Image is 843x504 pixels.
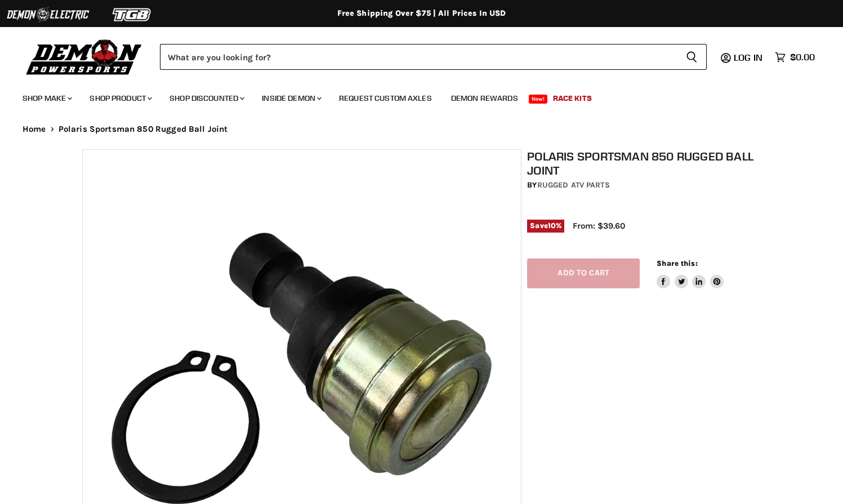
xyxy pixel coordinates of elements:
form: Product [160,44,707,70]
ul: Main menu [14,82,812,110]
a: Race Kits [545,87,600,110]
img: Demon Powersports [23,37,146,77]
a: Shop Make [14,87,79,110]
a: Shop Product [81,87,159,110]
span: Log in [734,52,762,63]
h1: Polaris Sportsman 850 Rugged Ball Joint [527,149,766,177]
img: Demon Electric Logo 2 [6,4,90,25]
img: TGB Logo 2 [90,4,175,25]
a: Inside Demon [253,87,328,110]
a: Home [23,124,46,134]
a: Rugged ATV Parts [537,180,610,190]
input: Search [160,44,677,70]
a: $0.00 [769,49,820,65]
span: New! [529,95,548,104]
a: Shop Discounted [161,87,251,110]
span: $0.00 [790,52,815,63]
a: Request Custom Axles [331,87,440,110]
div: by [527,179,766,191]
span: Save % [527,220,564,232]
aside: Share this: [657,258,724,288]
span: 10 [548,221,556,230]
span: From: $39.60 [573,221,625,231]
button: Search [677,44,707,70]
span: Polaris Sportsman 850 Rugged Ball Joint [59,124,228,134]
a: Demon Rewards [443,87,527,110]
span: Share this: [657,259,697,267]
a: Log in [729,52,769,63]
